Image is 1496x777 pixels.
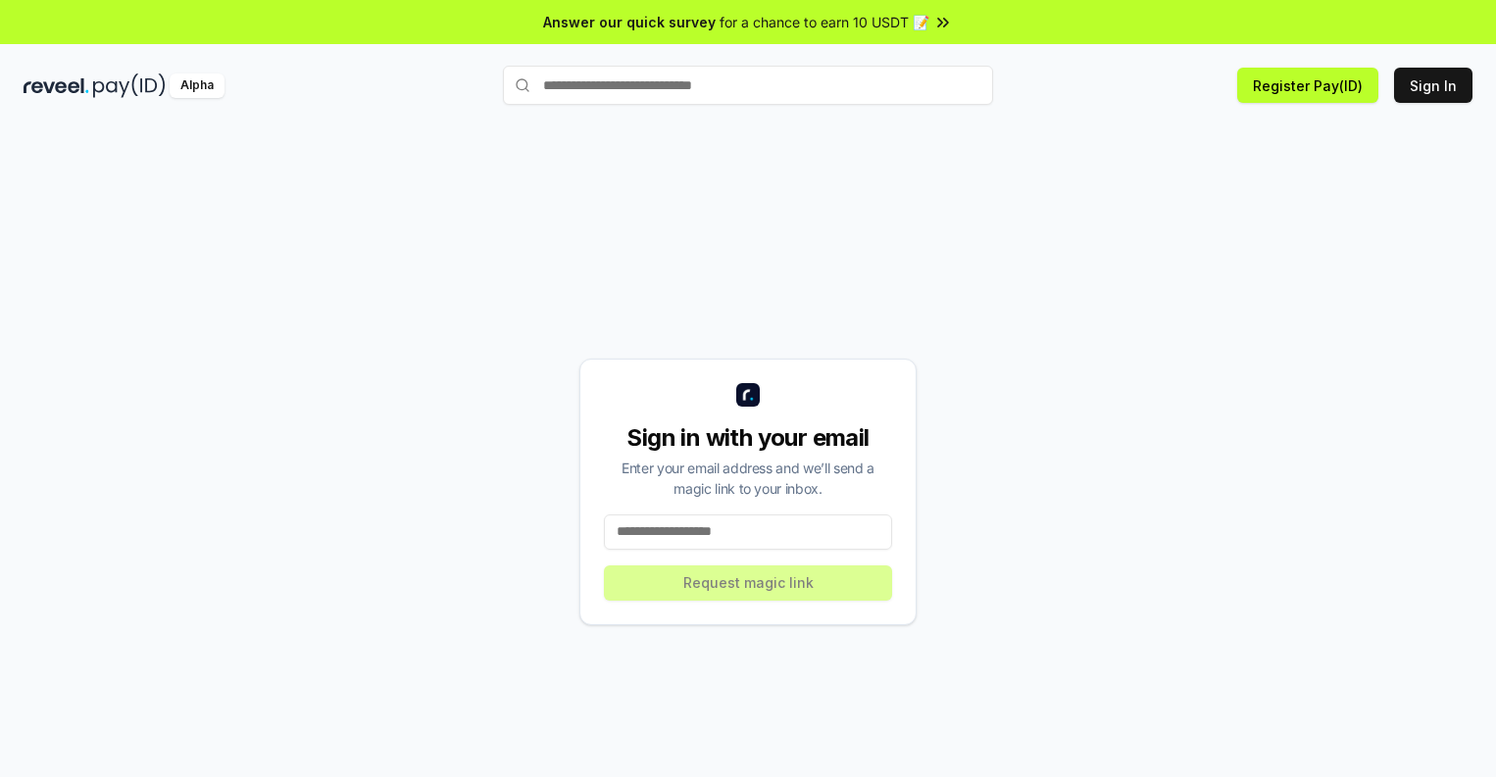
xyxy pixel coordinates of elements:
span: for a chance to earn 10 USDT 📝 [720,12,929,32]
button: Register Pay(ID) [1237,68,1378,103]
img: pay_id [93,73,166,98]
button: Sign In [1394,68,1472,103]
div: Sign in with your email [604,422,892,454]
span: Answer our quick survey [543,12,716,32]
div: Enter your email address and we’ll send a magic link to your inbox. [604,458,892,499]
img: logo_small [736,383,760,407]
div: Alpha [170,73,224,98]
img: reveel_dark [24,73,89,98]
